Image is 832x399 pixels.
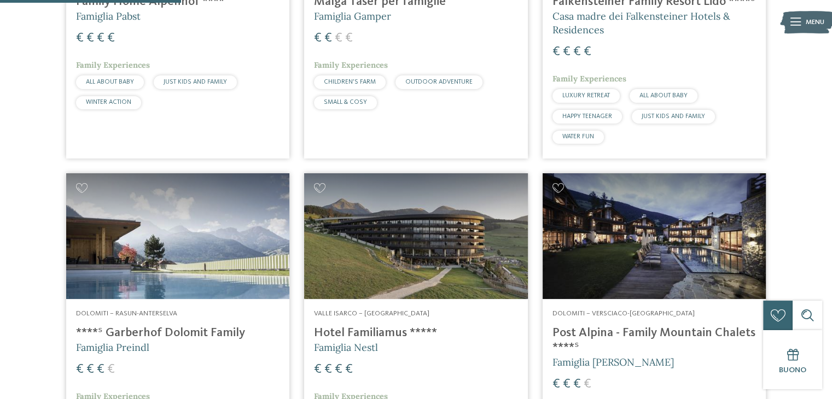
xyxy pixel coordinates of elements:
[563,45,571,58] span: €
[314,60,388,70] span: Family Experiences
[324,363,332,376] span: €
[562,92,610,99] span: LUXURY RETREAT
[314,310,429,317] span: Valle Isarco – [GEOGRAPHIC_DATA]
[584,45,591,58] span: €
[405,79,473,85] span: OUTDOOR ADVENTURE
[335,32,342,45] span: €
[552,326,756,355] h4: Post Alpina - Family Mountain Chalets ****ˢ
[314,32,322,45] span: €
[76,310,177,317] span: Dolomiti – Rasun-Anterselva
[97,363,104,376] span: €
[639,92,688,99] span: ALL ABOUT BABY
[779,366,806,374] span: Buono
[563,378,571,391] span: €
[76,341,149,354] span: Famiglia Preindl
[552,378,560,391] span: €
[324,79,376,85] span: CHILDREN’S FARM
[552,10,730,36] span: Casa madre dei Falkensteiner Hotels & Residences
[76,10,141,22] span: Famiglia Pabst
[584,378,591,391] span: €
[76,363,84,376] span: €
[573,378,581,391] span: €
[304,173,527,299] img: Cercate un hotel per famiglie? Qui troverete solo i migliori!
[562,113,612,120] span: HAPPY TEENAGER
[345,32,353,45] span: €
[552,356,674,368] span: Famiglia [PERSON_NAME]
[314,363,322,376] span: €
[642,113,705,120] span: JUST KIDS AND FAMILY
[335,363,342,376] span: €
[314,10,391,22] span: Famiglia Gamper
[86,99,131,105] span: WINTER ACTION
[76,32,84,45] span: €
[573,45,581,58] span: €
[66,173,289,299] img: Cercate un hotel per famiglie? Qui troverete solo i migliori!
[552,74,626,84] span: Family Experiences
[763,330,822,389] a: Buono
[562,133,594,140] span: WATER FUN
[76,60,150,70] span: Family Experiences
[86,79,134,85] span: ALL ABOUT BABY
[324,32,332,45] span: €
[543,173,766,299] img: Post Alpina - Family Mountain Chalets ****ˢ
[345,363,353,376] span: €
[552,310,695,317] span: Dolomiti – Versciaco-[GEOGRAPHIC_DATA]
[314,341,378,354] span: Famiglia Nestl
[107,32,115,45] span: €
[86,363,94,376] span: €
[86,32,94,45] span: €
[324,99,367,105] span: SMALL & COSY
[76,326,280,341] h4: ****ˢ Garberhof Dolomit Family
[164,79,227,85] span: JUST KIDS AND FAMILY
[552,45,560,58] span: €
[97,32,104,45] span: €
[107,363,115,376] span: €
